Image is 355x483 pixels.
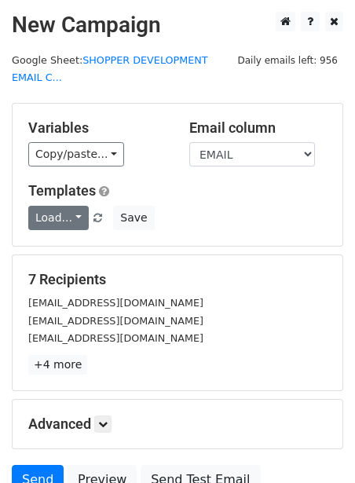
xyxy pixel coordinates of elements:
small: Google Sheet: [12,54,208,84]
button: Save [113,206,154,230]
small: [EMAIL_ADDRESS][DOMAIN_NAME] [28,297,203,309]
h5: Email column [189,119,327,137]
a: Daily emails left: 956 [232,54,343,66]
h5: Advanced [28,415,327,433]
a: Copy/paste... [28,142,124,166]
a: SHOPPER DEVELOPMENT EMAIL C... [12,54,208,84]
a: Templates [28,182,96,199]
a: +4 more [28,355,87,375]
span: Daily emails left: 956 [232,52,343,69]
a: Load... [28,206,89,230]
small: [EMAIL_ADDRESS][DOMAIN_NAME] [28,315,203,327]
small: [EMAIL_ADDRESS][DOMAIN_NAME] [28,332,203,344]
h5: 7 Recipients [28,271,327,288]
iframe: Chat Widget [276,408,355,483]
h5: Variables [28,119,166,137]
h2: New Campaign [12,12,343,38]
